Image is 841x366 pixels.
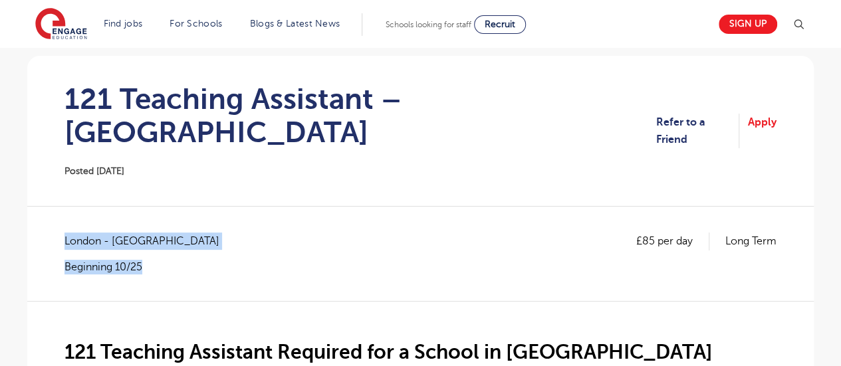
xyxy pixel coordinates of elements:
a: Sign up [719,15,777,34]
span: London - [GEOGRAPHIC_DATA] [64,232,233,250]
a: For Schools [170,19,222,29]
a: Apply [748,114,777,149]
p: Beginning 10/25 [64,260,233,274]
p: Long Term [725,232,777,250]
span: Posted [DATE] [64,166,124,176]
a: Refer to a Friend [656,114,739,149]
span: Recruit [485,19,515,29]
img: Engage Education [35,8,87,41]
h2: 121 Teaching Assistant Required for a School in [GEOGRAPHIC_DATA] [64,341,777,363]
h1: 121 Teaching Assistant – [GEOGRAPHIC_DATA] [64,82,656,149]
a: Find jobs [104,19,143,29]
span: Schools looking for staff [386,20,471,29]
p: £85 per day [636,232,709,250]
a: Blogs & Latest News [250,19,340,29]
a: Recruit [474,15,526,34]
